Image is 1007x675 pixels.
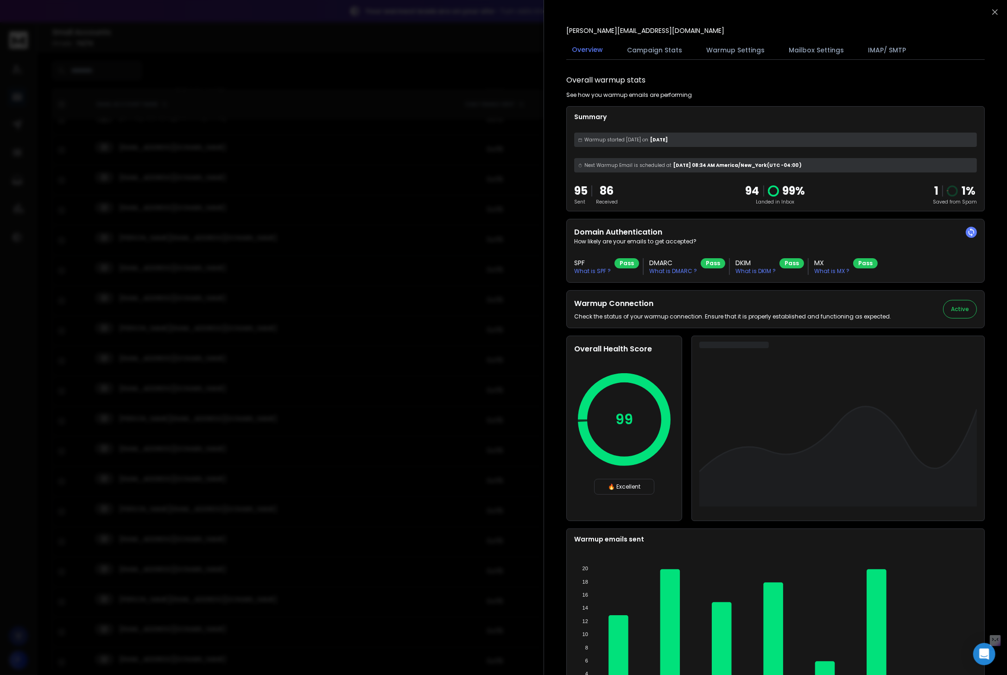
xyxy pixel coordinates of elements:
[649,258,697,267] h3: DMARC
[574,313,891,320] p: Check the status of your warmup connection. Ensure that it is properly established and functionin...
[585,658,588,663] tspan: 6
[574,158,977,172] div: [DATE] 08:34 AM America/New_York (UTC -04:00 )
[853,258,878,268] div: Pass
[779,258,804,268] div: Pass
[574,198,588,205] p: Sent
[814,258,849,267] h3: MX
[596,198,618,205] p: Received
[933,198,977,205] p: Saved from Spam
[574,267,611,275] p: What is SPF ?
[596,184,618,198] p: 86
[574,133,977,147] div: [DATE]
[862,40,912,60] button: IMAP/ SMTP
[621,40,688,60] button: Campaign Stats
[783,40,849,60] button: Mailbox Settings
[574,535,977,544] p: Warmup emails sent
[574,298,891,309] h2: Warmup Connection
[566,91,692,99] p: See how you warmup emails are performing
[583,618,588,624] tspan: 12
[735,267,776,275] p: What is DKIM ?
[583,579,588,585] tspan: 18
[594,479,654,495] div: 🔥 Excellent
[962,184,975,198] p: 1 %
[701,40,770,60] button: Warmup Settings
[746,184,760,198] p: 94
[574,227,977,238] h2: Domain Authentication
[614,258,639,268] div: Pass
[701,258,725,268] div: Pass
[585,645,588,650] tspan: 8
[583,592,588,598] tspan: 16
[574,184,588,198] p: 95
[574,112,977,121] p: Summary
[973,643,995,665] div: Open Intercom Messenger
[583,631,588,637] tspan: 10
[814,267,849,275] p: What is MX ?
[783,184,805,198] p: 99 %
[584,162,671,169] span: Next Warmup Email is scheduled at
[943,300,977,318] button: Active
[566,26,724,35] p: [PERSON_NAME][EMAIL_ADDRESS][DOMAIN_NAME]
[566,75,646,86] h1: Overall warmup stats
[615,411,633,428] p: 99
[583,566,588,572] tspan: 20
[574,344,674,355] h2: Overall Health Score
[584,136,648,143] span: Warmup started [DATE] on
[934,183,938,198] strong: 1
[583,605,588,611] tspan: 14
[574,238,977,245] p: How likely are your emails to get accepted?
[574,258,611,267] h3: SPF
[735,258,776,267] h3: DKIM
[649,267,697,275] p: What is DMARC ?
[566,39,608,61] button: Overview
[746,198,805,205] p: Landed in Inbox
